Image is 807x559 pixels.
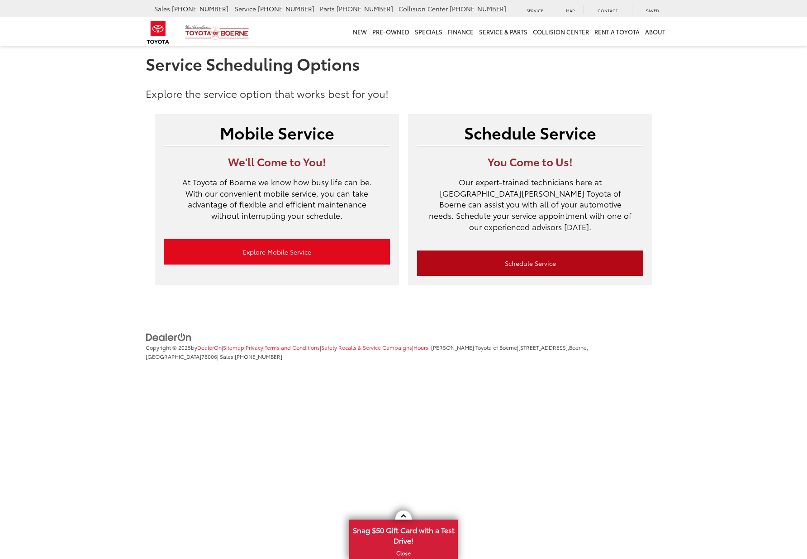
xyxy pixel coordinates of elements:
img: Toyota [141,18,175,47]
a: Pre-Owned [370,17,412,46]
span: | [244,343,263,351]
span: Sales [154,4,170,13]
span: Parts [320,4,335,13]
a: Map [552,5,581,14]
span: Contact [598,7,618,13]
a: Collision Center [530,17,592,46]
span: 78006 [201,352,217,360]
a: Home [342,17,350,46]
p: At Toyota of Boerne we know how busy life can be. With our convenient mobile service, you can tak... [164,176,390,230]
span: Service [235,4,256,13]
h2: Schedule Service [417,123,643,141]
span: [PHONE_NUMBER] [172,4,228,13]
a: Service [513,5,550,14]
span: | [412,343,428,351]
a: About [642,17,668,46]
span: | [320,343,412,351]
h2: Mobile Service [164,123,390,141]
span: [PHONE_NUMBER] [235,352,282,360]
span: [PHONE_NUMBER] [450,4,506,13]
span: Map [566,7,574,13]
span: [PHONE_NUMBER] [258,4,314,13]
img: DealerOn [146,333,192,342]
img: Vic Vaughan Toyota of Boerne [185,24,249,40]
span: Collision Center [399,4,448,13]
span: | [222,343,244,351]
a: DealerOn [146,332,192,341]
h3: You Come to Us! [417,155,643,167]
a: Privacy [246,343,263,351]
a: My Saved Vehicles [632,5,666,14]
span: | [263,343,320,351]
a: Explore Mobile Service [164,239,390,265]
a: New [350,17,370,46]
a: Safety Recalls & Service Campaigns, Opens in a new tab [321,343,412,351]
span: [GEOGRAPHIC_DATA] [146,352,201,360]
a: Finance [445,17,476,46]
a: Service & Parts: Opens in a new tab [476,17,530,46]
a: Contact [583,5,624,14]
span: Saved [646,7,659,13]
h3: We'll Come to You! [164,155,390,167]
span: by [191,343,222,351]
span: Boerne, [569,343,588,351]
span: [STREET_ADDRESS], [518,343,569,351]
a: Sitemap [223,343,244,351]
span: | Sales: [217,352,282,360]
span: [PHONE_NUMBER] [337,4,393,13]
span: | [PERSON_NAME] Toyota of Boerne [428,343,517,351]
a: DealerOn Home Page [197,343,222,351]
a: Specials [412,17,445,46]
a: Terms and Conditions [265,343,320,351]
span: Snag $50 Gift Card with a Test Drive! [350,520,457,548]
a: Hours [413,343,428,351]
h1: Service Scheduling Options [146,54,661,72]
p: Explore the service option that works best for you! [146,86,661,101]
a: Schedule Service [417,251,643,276]
p: Our expert-trained technicians here at [GEOGRAPHIC_DATA][PERSON_NAME] Toyota of Boerne can assist... [417,176,643,241]
span: Copyright © 2025 [146,343,191,351]
span: Service [527,7,543,13]
a: Rent a Toyota [592,17,642,46]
